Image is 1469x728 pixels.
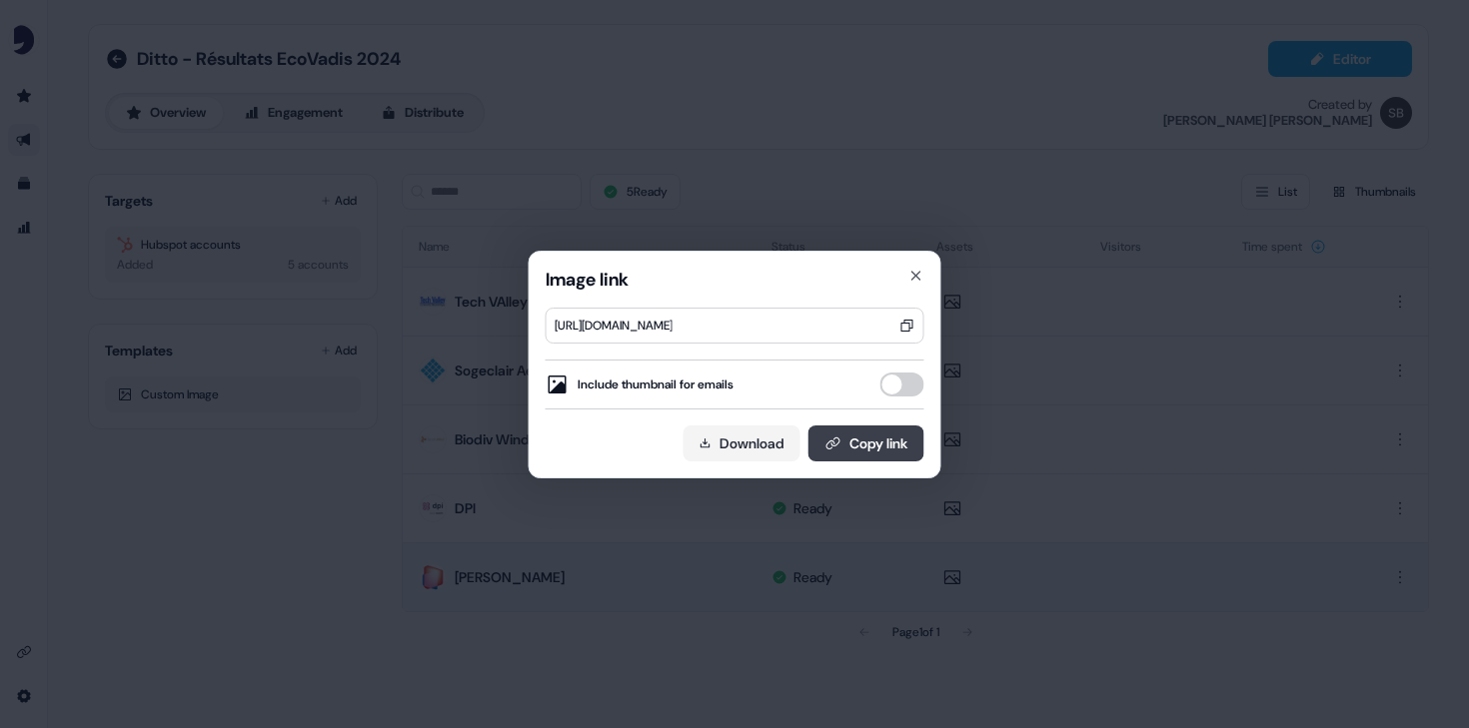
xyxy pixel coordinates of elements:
label: Include thumbnail for emails [546,372,734,396]
div: [URL][DOMAIN_NAME] [555,316,673,336]
button: [URL][DOMAIN_NAME] [546,308,924,344]
div: Image link [546,268,924,292]
button: Download [684,425,800,461]
button: Copy link [808,425,924,461]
